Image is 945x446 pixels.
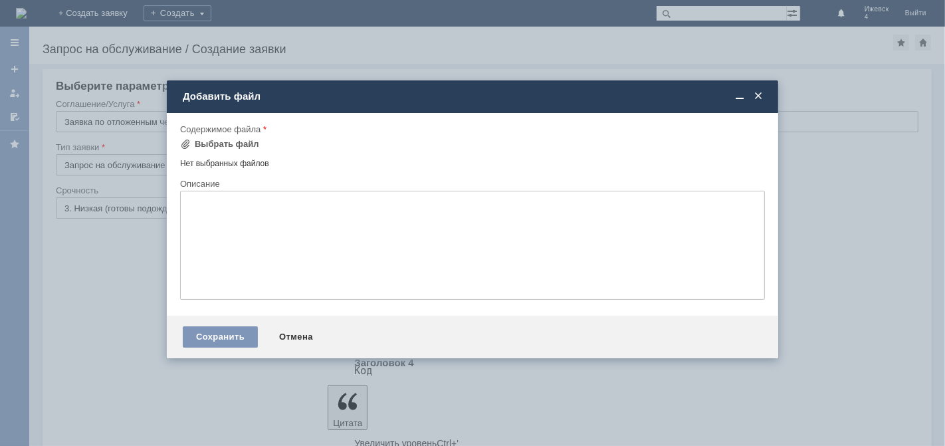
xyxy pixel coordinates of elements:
[180,154,765,169] div: Нет выбранных файлов
[183,90,765,102] div: Добавить файл
[733,90,746,102] span: Свернуть (Ctrl + M)
[5,16,194,37] div: Прошу отменить отложенные чеки за [DATE] по МБК Ижевск 4
[180,125,762,134] div: Содержимое файла
[195,139,259,150] div: Выбрать файл
[180,179,762,188] div: Описание
[752,90,765,102] span: Закрыть
[5,5,194,16] div: Добрый день!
